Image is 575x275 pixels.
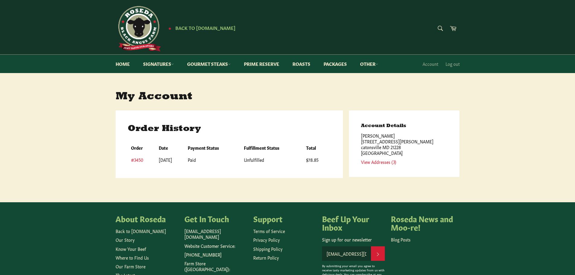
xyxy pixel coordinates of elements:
[361,123,448,129] h3: Account Details
[184,142,241,154] th: Payment Status
[116,254,149,261] a: Where to Find Us
[253,214,316,223] h4: Support
[238,55,285,73] a: Prime Reserve
[286,55,316,73] a: Roasts
[155,142,184,154] th: Date
[184,154,241,166] td: Paid
[116,263,145,269] a: Our Farm Store
[322,246,371,261] input: Your email
[155,154,184,166] td: [DATE]
[391,214,454,231] h4: Roseda News and Moo-re!
[137,55,180,73] a: Signatures
[253,246,283,252] a: Shipping Policy
[322,214,385,231] h4: Beef Up Your Inbox
[184,228,247,240] p: [EMAIL_ADDRESS][DOMAIN_NAME]
[354,55,384,73] a: Other
[442,55,463,73] a: Log out
[420,55,441,73] a: Account
[165,26,235,30] a: ★ Back to [DOMAIN_NAME]
[241,154,303,166] td: Unfulfilled
[303,154,331,166] td: $78.85
[184,252,247,257] p: [PHONE_NUMBER]
[128,142,155,154] th: Order
[131,157,143,163] a: #3450
[128,123,331,135] h2: Order History
[175,24,235,31] span: Back to [DOMAIN_NAME]
[184,243,247,249] p: Website Customer Service:
[116,214,178,223] h4: About Roseda
[116,246,146,252] a: Know Your Beef
[110,55,136,73] a: Home
[361,133,448,156] p: [PERSON_NAME] [STREET_ADDRESS][PERSON_NAME] catonsville MD 21228 [GEOGRAPHIC_DATA]
[253,228,285,234] a: Terms of Service
[116,91,460,103] h1: My Account
[116,6,161,51] img: Roseda Beef
[116,237,135,243] a: Our Story
[303,142,331,154] th: Total
[241,142,303,154] th: Fulfillment Status
[184,214,247,223] h4: Get In Touch
[253,254,279,261] a: Return Policy
[391,236,410,242] a: Blog Posts
[253,237,280,243] a: Privacy Policy
[168,26,171,30] span: ★
[318,55,353,73] a: Packages
[116,228,166,234] a: Back to [DOMAIN_NAME]
[184,261,247,272] p: Farm Store ([GEOGRAPHIC_DATA]):
[322,237,385,242] p: Sign up for our newsletter
[361,159,396,165] a: View Addresses (3)
[181,55,237,73] a: Gourmet Steaks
